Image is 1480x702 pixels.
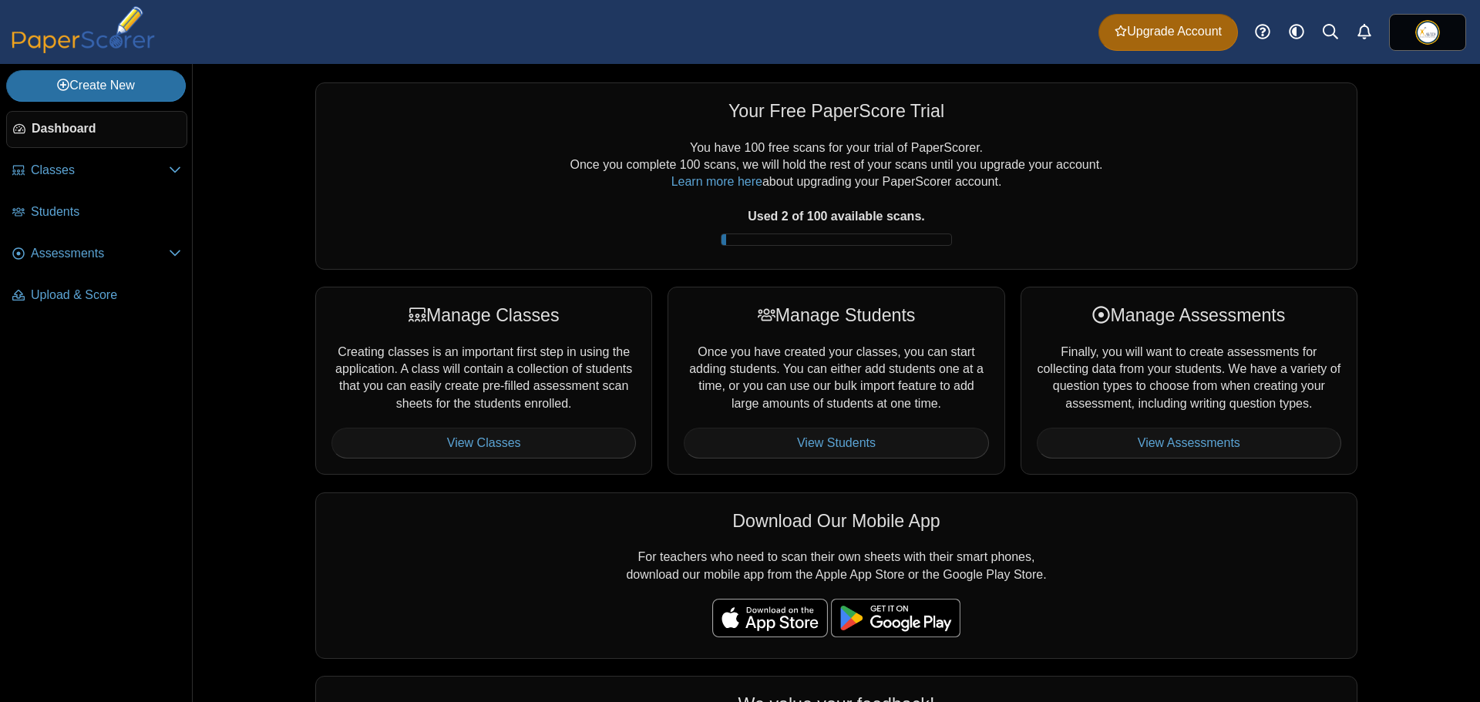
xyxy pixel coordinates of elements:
a: ps.RAZFeFw2muWrSZVB [1389,14,1466,51]
a: Upload & Score [6,277,187,314]
span: Students [31,203,181,220]
div: Manage Students [684,303,988,327]
span: Upgrade Account [1115,23,1222,40]
a: Alerts [1347,15,1381,49]
a: PaperScorer [6,42,160,55]
a: Create New [6,70,186,101]
div: Once you have created your classes, you can start adding students. You can either add students on... [668,287,1004,475]
a: View Assessments [1037,428,1341,458]
a: Classes [6,153,187,190]
span: Assessments [31,245,169,262]
span: Classes [31,162,169,179]
span: Nicholas Ebner [1415,20,1440,45]
img: google-play-badge.png [831,599,960,637]
a: View Classes [331,428,636,458]
a: View Students [684,428,988,458]
span: Upload & Score [31,287,181,304]
img: apple-store-badge.svg [712,599,828,637]
b: Used 2 of 100 available scans. [748,210,924,223]
a: Assessments [6,236,187,273]
a: Students [6,194,187,231]
img: ps.RAZFeFw2muWrSZVB [1415,20,1440,45]
img: PaperScorer [6,6,160,53]
div: You have 100 free scans for your trial of PaperScorer. Once you complete 100 scans, we will hold ... [331,139,1341,254]
div: Creating classes is an important first step in using the application. A class will contain a coll... [315,287,652,475]
a: Learn more here [671,175,762,188]
div: Finally, you will want to create assessments for collecting data from your students. We have a va... [1021,287,1357,475]
a: Upgrade Account [1098,14,1238,51]
span: Dashboard [32,120,180,137]
div: Manage Assessments [1037,303,1341,327]
div: Manage Classes [331,303,636,327]
div: For teachers who need to scan their own sheets with their smart phones, download our mobile app f... [315,492,1357,659]
div: Download Our Mobile App [331,509,1341,533]
div: Your Free PaperScore Trial [331,99,1341,123]
a: Dashboard [6,111,187,148]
